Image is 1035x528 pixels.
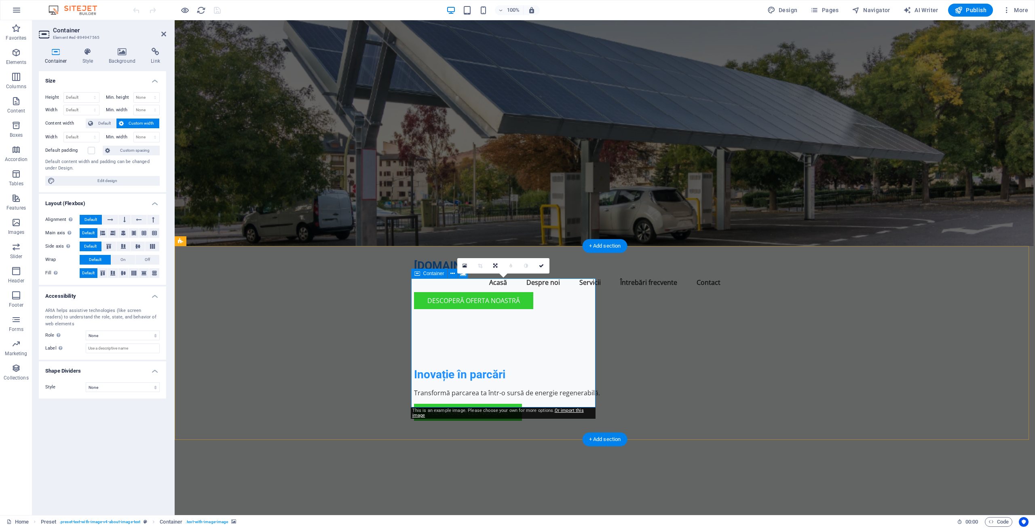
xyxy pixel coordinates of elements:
label: Min. width [106,108,133,112]
a: Blur [503,258,519,274]
span: Container [423,271,444,276]
div: + Add section [583,433,627,446]
button: Default [80,242,101,251]
label: Alignment [45,215,80,225]
a: Confirm ( Ctrl ⏎ ) [534,258,549,274]
span: . text-with-image-image [186,517,228,527]
h4: Size [39,71,166,86]
button: AI Writer [900,4,942,17]
i: On resize automatically adjust zoom level to fit chosen device. [528,6,535,14]
div: ARIA helps assistive technologies (like screen readers) to understand the role, state, and behavi... [45,307,160,328]
span: Default [82,268,95,278]
span: Off [145,255,150,265]
label: Min. height [106,95,133,100]
i: Reload page [196,6,206,15]
p: Columns [6,83,26,90]
button: Default [80,215,102,225]
label: Min. width [106,135,133,139]
nav: breadcrumb [41,517,237,527]
span: Publish [955,6,986,14]
label: Width [45,135,63,139]
div: + Add section [583,239,627,253]
span: : [971,519,972,525]
h6: Session time [957,517,978,527]
button: Usercentrics [1019,517,1029,527]
p: Accordion [5,156,27,163]
p: Slider [10,253,23,260]
button: Custom spacing [103,146,160,155]
span: Click to select. Double-click to edit [41,517,57,527]
span: Design [767,6,798,14]
span: Style [45,384,56,390]
button: reload [196,5,206,15]
label: Content width [45,119,86,128]
a: Crop mode [473,258,488,274]
a: Select files from the file manager, stock photos, or upload file(s) [457,258,473,274]
button: Default [80,228,97,238]
a: Or import this image [412,408,584,418]
h3: Element #ed-894947565 [53,34,150,41]
p: Footer [9,302,23,308]
a: Change orientation [488,258,503,274]
span: On [120,255,126,265]
p: Elements [6,59,27,66]
span: Default [84,215,97,225]
button: On [111,255,135,265]
label: Default padding [45,146,88,155]
button: Navigator [849,4,893,17]
p: Forms [9,326,23,333]
span: Pages [810,6,839,14]
p: Favorites [6,35,26,41]
button: Design [764,4,801,17]
button: More [999,4,1031,17]
label: Width [45,108,63,112]
span: Code [989,517,1009,527]
label: Height [45,95,63,100]
span: Navigator [852,6,890,14]
a: Click to cancel selection. Double-click to open Pages [6,517,29,527]
span: Default [89,255,101,265]
span: Default [84,242,97,251]
p: Header [8,278,24,284]
span: AI Writer [903,6,938,14]
label: Main axis [45,228,80,238]
img: Editor Logo [46,5,107,15]
p: Images [8,229,25,235]
p: Tables [9,180,23,187]
h4: Shape Dividers [39,361,166,376]
h6: 100% [507,5,520,15]
label: Wrap [45,255,80,265]
label: Label [45,344,86,353]
p: Marketing [5,350,27,357]
button: Off [135,255,159,265]
a: Greyscale [519,258,534,274]
button: Pages [807,4,842,17]
h4: Style [76,48,103,65]
p: Collections [4,375,28,381]
div: This is an example image. Please choose your own for more options. [411,407,596,419]
i: This element contains a background [231,520,236,524]
i: This element is a customizable preset [144,520,147,524]
span: Default [95,119,114,128]
input: Use a descriptive name [86,344,160,353]
span: Default [82,228,95,238]
button: Edit design [45,176,160,186]
span: Click to select. Double-click to edit [160,517,182,527]
label: Fill [45,268,80,278]
h4: Link [145,48,166,65]
label: Side axis [45,242,80,251]
p: Boxes [10,132,23,138]
button: Default [86,119,116,128]
span: Role [45,331,63,340]
button: Default [80,268,97,278]
button: Code [985,517,1012,527]
span: More [1003,6,1028,14]
h4: Container [39,48,76,65]
h2: Container [53,27,166,34]
span: Custom spacing [112,146,157,155]
div: Design (Ctrl+Alt+Y) [764,4,801,17]
span: 00 00 [965,517,978,527]
span: . preset-text-with-image-v4-about-image-text [59,517,140,527]
button: Default [80,255,111,265]
p: Features [6,205,26,211]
